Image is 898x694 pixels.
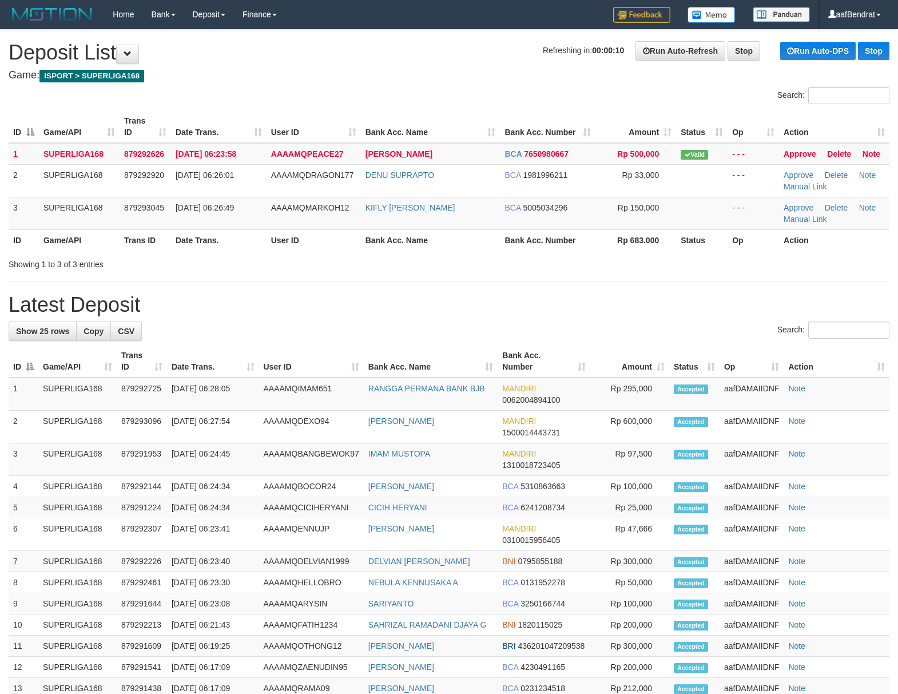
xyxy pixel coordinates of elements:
th: Game/API [39,229,120,251]
td: [DATE] 06:27:54 [167,411,259,443]
span: Rp 500,000 [617,149,659,158]
a: [PERSON_NAME] [368,641,434,651]
td: SUPERLIGA168 [39,197,120,229]
td: 3 [9,443,38,476]
span: 879292626 [124,149,164,158]
span: Copy 0231234518 to clipboard [520,684,565,693]
a: [PERSON_NAME] [368,524,434,533]
span: MANDIRI [502,384,536,393]
a: Run Auto-Refresh [635,41,725,61]
th: Date Trans. [171,229,267,251]
span: MANDIRI [502,524,536,533]
td: 4 [9,476,38,497]
span: Accepted [674,503,708,513]
span: Accepted [674,417,708,427]
a: Note [788,663,805,672]
img: Feedback.jpg [613,7,670,23]
span: BCA [504,149,522,158]
td: - - - [728,197,779,229]
span: Accepted [674,663,708,673]
td: aafDAMAIIDNF [720,551,784,572]
div: Showing 1 to 3 of 3 entries [9,254,365,270]
td: 11 [9,636,38,657]
th: Op: activate to sort column ascending [728,110,779,143]
td: aafDAMAIIDNF [720,572,784,593]
td: [DATE] 06:17:09 [167,657,259,678]
td: AAAAMQBOCOR24 [259,476,364,497]
span: Accepted [674,384,708,394]
td: AAAAMQBANGBEWOK97 [259,443,364,476]
span: BCA [502,482,518,491]
th: Date Trans.: activate to sort column ascending [171,110,267,143]
th: Trans ID [120,229,171,251]
a: NEBULA KENNUSAKA A [368,578,458,587]
th: Bank Acc. Name: activate to sort column ascending [361,110,500,143]
td: Rp 200,000 [590,614,669,636]
a: KIFLY [PERSON_NAME] [365,203,455,212]
a: [PERSON_NAME] [368,482,434,491]
span: Copy 1820115025 to clipboard [518,620,563,629]
td: SUPERLIGA168 [38,572,117,593]
th: Action: activate to sort column ascending [779,110,889,143]
th: Date Trans.: activate to sort column ascending [167,345,259,378]
span: Copy 5310863663 to clipboard [520,482,565,491]
td: AAAAMQARYSIN [259,593,364,614]
th: Status [676,229,728,251]
span: AAAAMQMARKOH12 [271,203,349,212]
th: Bank Acc. Number: activate to sort column ascending [500,110,595,143]
th: Op: activate to sort column ascending [720,345,784,378]
span: [DATE] 06:23:58 [176,149,236,158]
span: 879292920 [124,170,164,180]
strong: 00:00:10 [592,46,624,55]
a: Note [788,417,805,426]
td: AAAAMQHELLOBRO [259,572,364,593]
td: aafDAMAIIDNF [720,443,784,476]
span: Show 25 rows [16,327,69,336]
td: SUPERLIGA168 [38,476,117,497]
td: 5 [9,497,38,518]
h1: Latest Deposit [9,294,889,316]
th: User ID [267,229,361,251]
th: Rp 683.000 [595,229,676,251]
td: 879292144 [117,476,167,497]
a: IMAM MUSTOPA [368,449,430,458]
a: DELVIAN [PERSON_NAME] [368,557,470,566]
a: Note [788,482,805,491]
td: 879292307 [117,518,167,551]
span: Accepted [674,525,708,534]
td: aafDAMAIIDNF [720,518,784,551]
a: Note [788,684,805,693]
span: BCA [502,578,518,587]
td: 8 [9,572,38,593]
span: Copy 0795855188 to clipboard [518,557,563,566]
td: 879292226 [117,551,167,572]
td: Rp 295,000 [590,378,669,411]
th: Bank Acc. Number: activate to sort column ascending [498,345,590,378]
a: Approve [784,149,816,158]
th: ID: activate to sort column descending [9,345,38,378]
a: Note [859,203,876,212]
a: Show 25 rows [9,322,77,341]
a: CSV [110,322,142,341]
td: 10 [9,614,38,636]
td: SUPERLIGA168 [38,411,117,443]
span: [DATE] 06:26:01 [176,170,234,180]
label: Search: [777,322,889,339]
td: - - - [728,143,779,165]
span: Copy 0310015956405 to clipboard [502,536,560,545]
span: Copy 5005034296 to clipboard [523,203,567,212]
img: Button%20Memo.svg [688,7,736,23]
td: SUPERLIGA168 [38,518,117,551]
h1: Deposit List [9,41,889,64]
td: [DATE] 06:23:40 [167,551,259,572]
span: Copy 7650980667 to clipboard [524,149,569,158]
a: [PERSON_NAME] [368,417,434,426]
td: 879293096 [117,411,167,443]
th: ID: activate to sort column descending [9,110,39,143]
a: Note [788,384,805,393]
span: Accepted [674,450,708,459]
a: SARIYANTO [368,599,414,608]
td: SUPERLIGA168 [38,378,117,411]
a: Manual Link [784,182,827,191]
th: User ID: activate to sort column ascending [267,110,361,143]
